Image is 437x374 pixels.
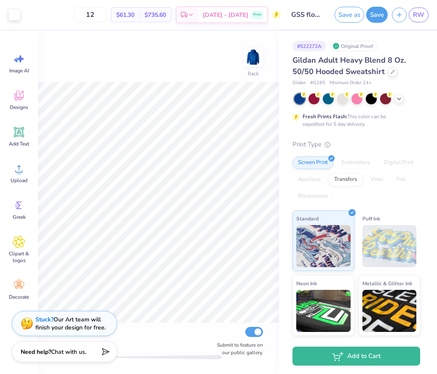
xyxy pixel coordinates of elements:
[9,67,29,74] span: Image AI
[303,113,347,120] strong: Fresh Prints Flash:
[5,250,33,264] span: Clipart & logos
[253,12,261,18] span: Free
[335,7,364,23] button: Save as
[9,294,29,300] span: Decorate
[378,156,419,169] div: Digital Print
[292,347,420,366] button: Add to Cart
[248,70,259,77] div: Back
[362,225,417,267] img: Puff Ink
[245,49,262,66] img: Back
[11,177,27,184] span: Upload
[336,156,376,169] div: Embroidery
[413,10,424,20] span: RW
[310,80,325,87] span: # G185
[116,11,134,19] span: $61.30
[391,173,411,186] div: Foil
[35,316,54,324] strong: Stuck?
[292,173,326,186] div: Applique
[296,214,319,223] span: Standard
[212,341,263,356] label: Submit to feature on our public gallery.
[409,8,429,22] a: RW
[145,11,166,19] span: $735.60
[292,80,306,87] span: Gildan
[292,156,333,169] div: Screen Print
[9,141,29,147] span: Add Text
[296,225,351,267] img: Standard
[74,7,107,22] input: – –
[292,41,326,51] div: # 522272A
[292,140,420,149] div: Print Type
[51,348,86,356] span: Chat with us.
[362,290,417,332] img: Metallic & Glitter Ink
[330,80,372,87] span: Minimum Order: 24 +
[285,6,326,23] input: Untitled Design
[13,214,26,220] span: Greek
[330,41,378,51] div: Original Proof
[296,290,351,332] img: Neon Ink
[10,104,28,111] span: Designs
[362,279,412,288] span: Metallic & Glitter Ink
[21,348,51,356] strong: Need help?
[366,7,388,23] button: Save
[303,113,406,128] div: This color can be expedited for 5 day delivery.
[292,55,406,77] span: Gildan Adult Heavy Blend 8 Oz. 50/50 Hooded Sweatshirt
[329,173,362,186] div: Transfers
[35,316,106,332] div: Our Art team will finish your design for free.
[296,279,317,288] span: Neon Ink
[203,11,248,19] span: [DATE] - [DATE]
[365,173,389,186] div: Vinyl
[362,214,380,223] span: Puff Ink
[292,190,333,203] div: Rhinestones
